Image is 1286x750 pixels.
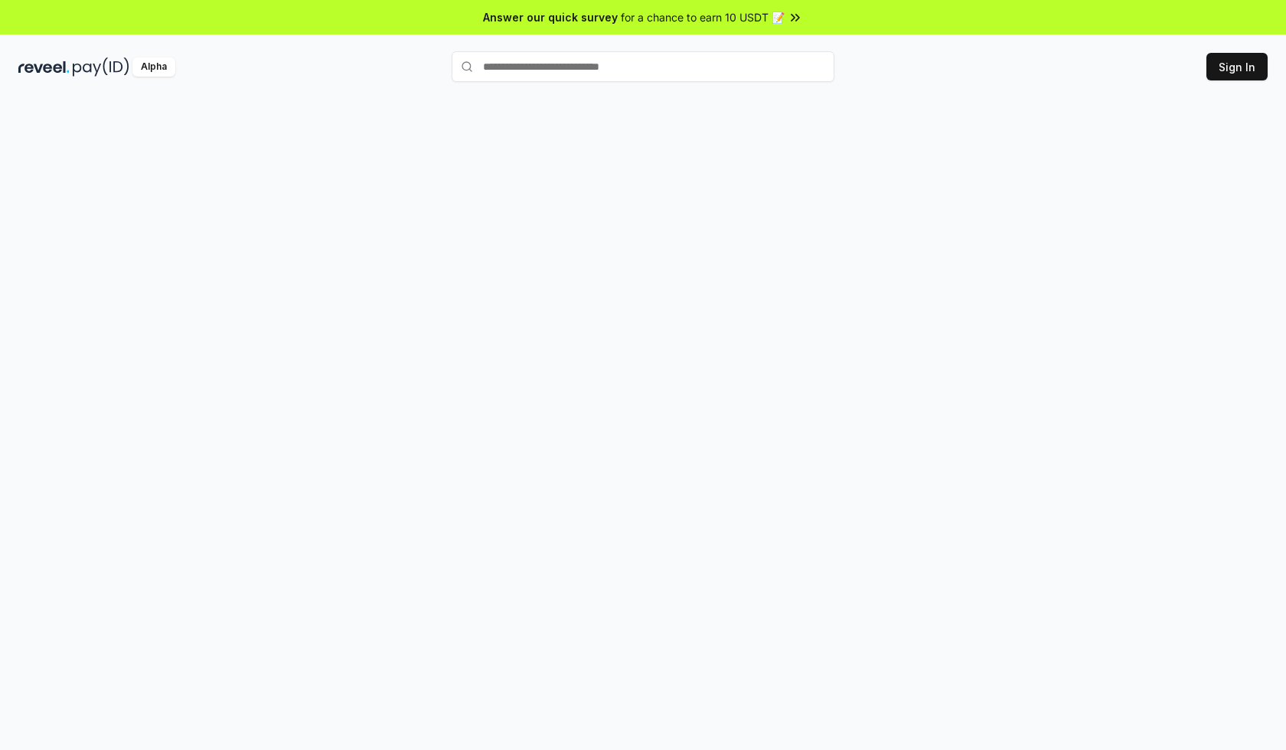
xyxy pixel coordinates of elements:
[1206,53,1268,80] button: Sign In
[621,9,785,25] span: for a chance to earn 10 USDT 📝
[73,57,129,77] img: pay_id
[18,57,70,77] img: reveel_dark
[132,57,175,77] div: Alpha
[483,9,618,25] span: Answer our quick survey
